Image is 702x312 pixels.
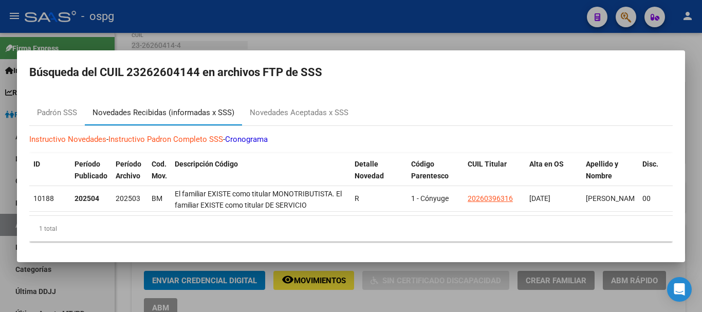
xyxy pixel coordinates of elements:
span: Disc. [642,160,658,168]
span: Alta en OS [529,160,564,168]
div: 00 [642,193,665,205]
span: [DATE] [529,194,550,203]
span: Apellido y Nombre [586,160,618,180]
span: Período Archivo [116,160,141,180]
datatable-header-cell: Descripción Código [171,153,350,198]
datatable-header-cell: Período Publicado [70,153,112,198]
span: Cod. Mov. [152,160,167,180]
span: Código Parentesco [411,160,449,180]
strong: 202504 [75,194,99,203]
div: Novedades Recibidas (informadas x SSS) [93,107,234,119]
span: Descripción Código [175,160,238,168]
span: [PERSON_NAME] [586,194,641,203]
span: ID [33,160,40,168]
h2: Búsqueda del CUIL 23262604144 en archivos FTP de SSS [29,63,673,82]
p: - - [29,134,673,145]
span: 1 - Cónyuge [411,194,449,203]
div: Padrón SSS [37,107,77,119]
span: 20260396316 [468,194,513,203]
a: Instructivo Padron Completo SSS [108,135,223,144]
datatable-header-cell: ID [29,153,70,198]
span: R [355,194,359,203]
datatable-header-cell: Período Archivo [112,153,147,198]
span: 10188 [33,194,54,203]
span: BM [152,194,162,203]
datatable-header-cell: Cod. Mov. [147,153,171,198]
span: Período Publicado [75,160,107,180]
datatable-header-cell: Disc. [638,153,669,198]
a: Cronograma [225,135,268,144]
datatable-header-cell: Apellido y Nombre [582,153,638,198]
datatable-header-cell: Alta en OS [525,153,582,198]
span: CUIL Titular [468,160,507,168]
span: Detalle Novedad [355,160,384,180]
datatable-header-cell: Código Parentesco [407,153,464,198]
a: Instructivo Novedades [29,135,106,144]
div: Novedades Aceptadas x SSS [250,107,348,119]
div: Open Intercom Messenger [667,277,692,302]
span: 202503 [116,194,140,203]
datatable-header-cell: CUIL Titular [464,153,525,198]
datatable-header-cell: Detalle Novedad [350,153,407,198]
div: 1 total [29,216,673,242]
